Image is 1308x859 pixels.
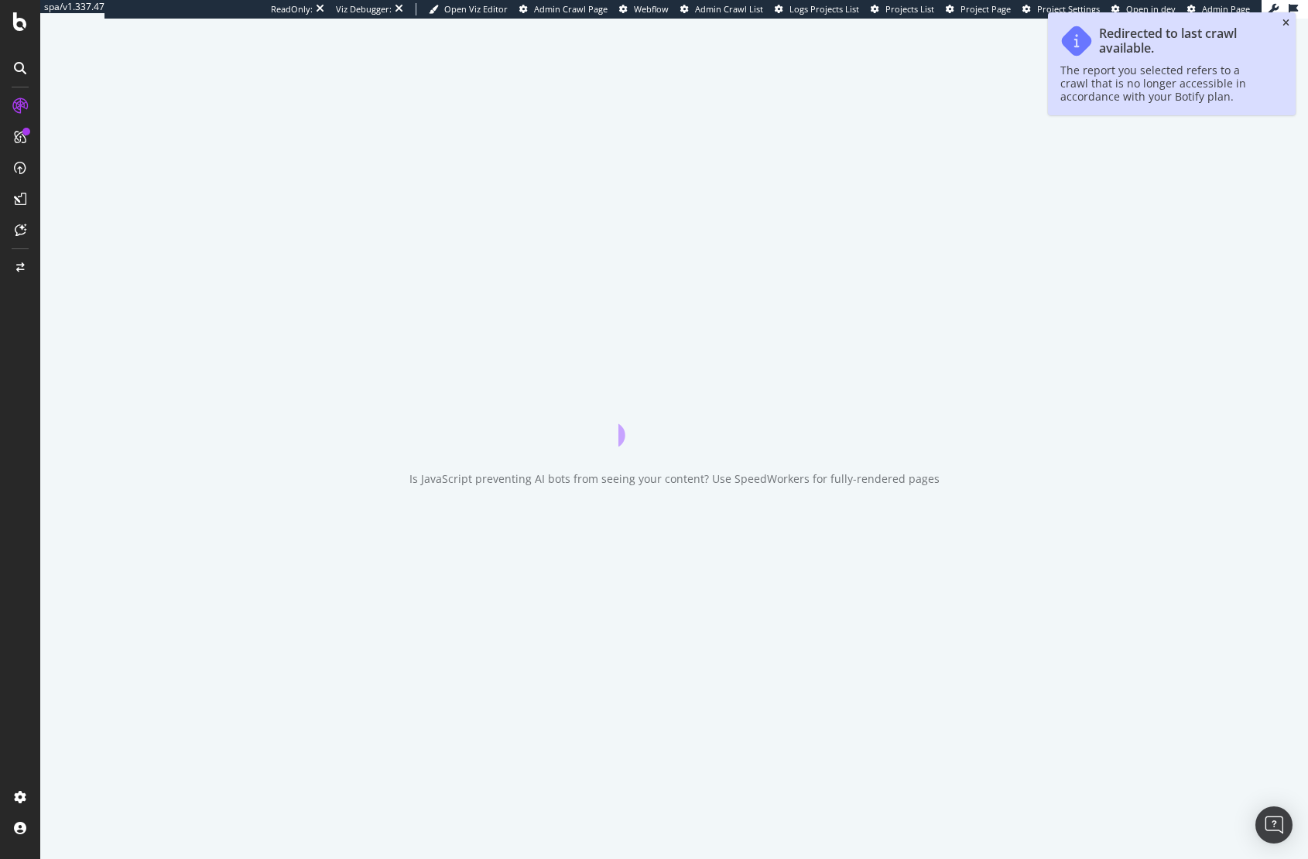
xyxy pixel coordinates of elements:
[789,3,859,15] span: Logs Projects List
[1255,806,1293,844] div: Open Intercom Messenger
[775,3,859,15] a: Logs Projects List
[336,3,392,15] div: Viz Debugger:
[1037,3,1100,15] span: Project Settings
[618,391,730,447] div: animation
[885,3,934,15] span: Projects List
[695,3,763,15] span: Admin Crawl List
[534,3,608,15] span: Admin Crawl Page
[1060,63,1268,103] div: The report you selected refers to a crawl that is no longer accessible in accordance with your Bo...
[271,3,313,15] div: ReadOnly:
[680,3,763,15] a: Admin Crawl List
[444,3,508,15] span: Open Viz Editor
[1111,3,1176,15] a: Open in dev
[1187,3,1250,15] a: Admin Page
[946,3,1011,15] a: Project Page
[519,3,608,15] a: Admin Crawl Page
[429,3,508,15] a: Open Viz Editor
[619,3,669,15] a: Webflow
[871,3,934,15] a: Projects List
[409,471,940,487] div: Is JavaScript preventing AI bots from seeing your content? Use SpeedWorkers for fully-rendered pages
[960,3,1011,15] span: Project Page
[634,3,669,15] span: Webflow
[1099,26,1268,56] div: Redirected to last crawl available.
[1126,3,1176,15] span: Open in dev
[1282,19,1289,28] div: close toast
[1202,3,1250,15] span: Admin Page
[1022,3,1100,15] a: Project Settings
